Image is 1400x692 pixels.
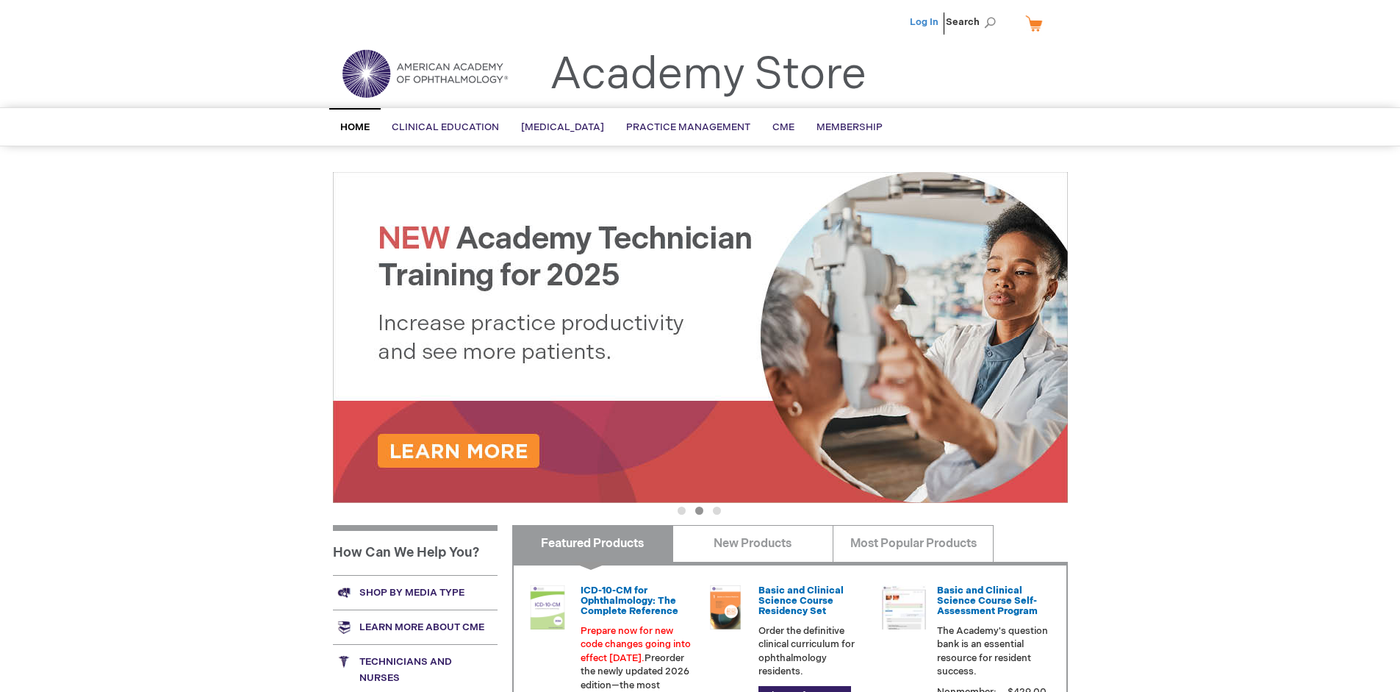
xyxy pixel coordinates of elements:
p: The Academy's question bank is an essential resource for resident success. [937,624,1049,679]
span: Membership [816,121,883,133]
span: Home [340,121,370,133]
a: ICD-10-CM for Ophthalmology: The Complete Reference [581,585,678,618]
img: 0120008u_42.png [525,585,570,629]
button: 1 of 3 [678,507,686,515]
a: Most Popular Products [833,525,994,562]
font: Prepare now for new code changes going into effect [DATE]. [581,625,691,664]
span: CME [772,121,794,133]
a: Basic and Clinical Science Course Self-Assessment Program [937,585,1038,618]
span: Practice Management [626,121,750,133]
a: New Products [672,525,833,562]
a: Shop by media type [333,575,498,610]
img: 02850963u_47.png [703,585,747,629]
span: Search [946,7,1002,37]
button: 3 of 3 [713,507,721,515]
img: bcscself_20.jpg [882,585,926,629]
h1: How Can We Help You? [333,525,498,575]
button: 2 of 3 [695,507,703,515]
a: Log In [910,16,938,28]
a: Academy Store [550,49,866,101]
a: Basic and Clinical Science Course Residency Set [758,585,844,618]
span: [MEDICAL_DATA] [521,121,604,133]
span: Clinical Education [392,121,499,133]
a: Featured Products [512,525,673,562]
a: Learn more about CME [333,610,498,644]
p: Order the definitive clinical curriculum for ophthalmology residents. [758,624,870,679]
